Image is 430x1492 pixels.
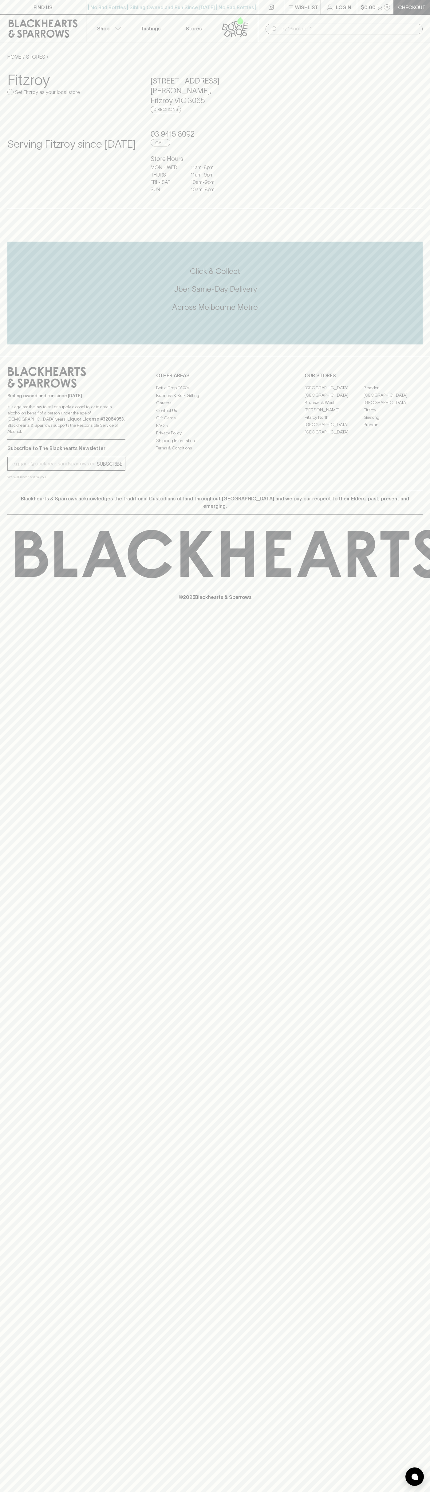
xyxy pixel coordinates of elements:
p: Subscribe to The Blackhearts Newsletter [7,445,125,452]
p: SUN [151,186,181,193]
a: Privacy Policy [156,429,274,437]
a: [GEOGRAPHIC_DATA] [305,384,364,391]
p: FRI - SAT [151,178,181,186]
a: Business & Bulk Gifting [156,392,274,399]
h3: Fitzroy [7,71,136,88]
a: STORES [26,54,45,60]
a: Geelong [364,414,423,421]
a: [GEOGRAPHIC_DATA] [364,399,423,406]
a: Careers [156,399,274,407]
div: Call to action block [7,242,423,344]
h4: Serving Fitzroy since [DATE] [7,138,136,151]
input: Try "Pinot noir" [280,24,418,34]
p: Shop [97,25,109,32]
a: Fitzroy [364,406,423,414]
p: 11am - 9pm [191,171,221,178]
a: Contact Us [156,407,274,414]
p: Blackhearts & Sparrows acknowledges the traditional Custodians of land throughout [GEOGRAPHIC_DAT... [12,495,418,510]
p: THURS [151,171,181,178]
img: bubble-icon [412,1474,418,1480]
strong: Liquor License #32064953 [67,417,124,422]
h5: 03 9415 8092 [151,129,279,139]
a: Shipping Information [156,437,274,444]
a: Directions [151,106,181,113]
a: HOME [7,54,22,60]
p: OUR STORES [305,372,423,379]
a: [GEOGRAPHIC_DATA] [305,428,364,436]
h5: Click & Collect [7,266,423,276]
p: 11am - 8pm [191,164,221,171]
p: 10am - 9pm [191,178,221,186]
button: SUBSCRIBE [94,457,125,470]
p: Checkout [398,4,426,11]
a: Braddon [364,384,423,391]
p: SUBSCRIBE [97,460,123,468]
a: Terms & Conditions [156,445,274,452]
p: It is against the law to sell or supply alcohol to, or to obtain alcohol on behalf of a person un... [7,404,125,434]
a: [GEOGRAPHIC_DATA] [364,391,423,399]
input: e.g. jane@blackheartsandsparrows.com.au [12,459,94,469]
h5: [STREET_ADDRESS][PERSON_NAME] , Fitzroy VIC 3065 [151,76,279,106]
p: Login [336,4,351,11]
p: 0 [386,6,388,9]
p: Tastings [141,25,160,32]
p: 10am - 8pm [191,186,221,193]
a: Stores [172,15,215,42]
a: Tastings [129,15,172,42]
a: [GEOGRAPHIC_DATA] [305,421,364,428]
a: Prahran [364,421,423,428]
button: Shop [86,15,129,42]
p: Sibling owned and run since [DATE] [7,393,125,399]
a: Gift Cards [156,414,274,422]
p: $0.00 [361,4,376,11]
p: OTHER AREAS [156,372,274,379]
p: We will never spam you [7,474,125,480]
p: FIND US [34,4,53,11]
a: Call [151,139,170,146]
p: Wishlist [295,4,318,11]
p: Set Fitzroy as your local store [15,88,80,96]
a: FAQ's [156,422,274,429]
h6: Store Hours [151,154,279,164]
p: MON - WED [151,164,181,171]
h5: Across Melbourne Metro [7,302,423,312]
p: Stores [186,25,202,32]
a: [GEOGRAPHIC_DATA] [305,391,364,399]
a: Fitzroy North [305,414,364,421]
a: [PERSON_NAME] [305,406,364,414]
h5: Uber Same-Day Delivery [7,284,423,294]
a: Bottle Drop FAQ's [156,384,274,392]
a: Brunswick West [305,399,364,406]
